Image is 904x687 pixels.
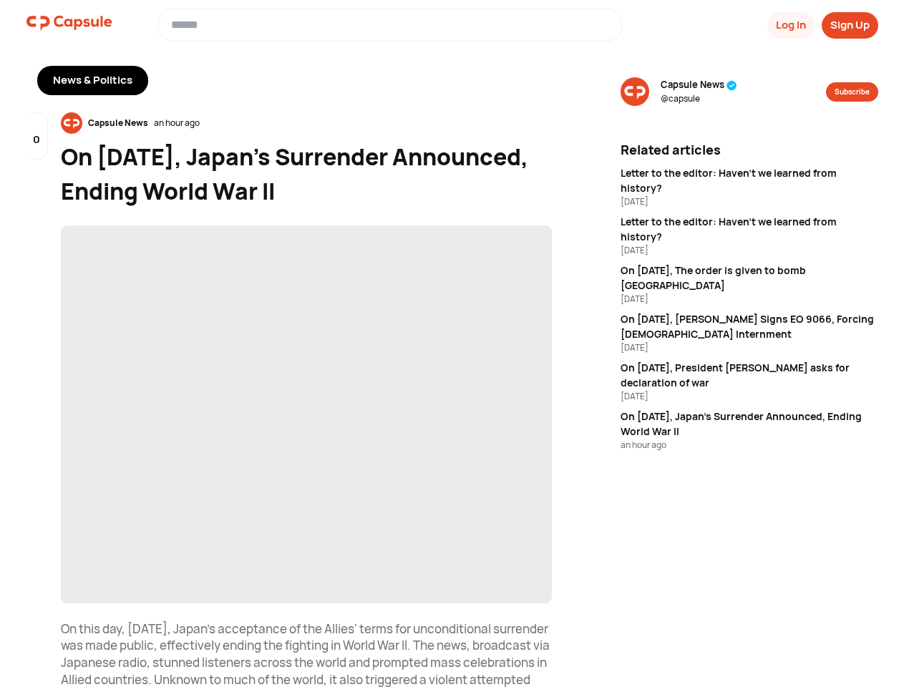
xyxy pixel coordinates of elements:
[82,117,154,130] div: Capsule News
[661,78,737,92] span: Capsule News
[61,140,552,208] div: On [DATE], Japan’s Surrender Announced, Ending World War II
[661,92,737,105] span: @ capsule
[826,82,878,102] button: Subscribe
[621,341,878,354] div: [DATE]
[621,439,878,452] div: an hour ago
[621,140,878,160] div: Related articles
[621,311,878,341] div: On [DATE], [PERSON_NAME] Signs EO 9066, Forcing [DEMOGRAPHIC_DATA] Internment
[621,390,878,403] div: [DATE]
[26,9,112,42] a: logo
[621,360,878,390] div: On [DATE], President [PERSON_NAME] asks for declaration of war
[621,293,878,306] div: [DATE]
[822,12,878,39] button: Sign Up
[621,409,878,439] div: On [DATE], Japan’s Surrender Announced, Ending World War II
[621,244,878,257] div: [DATE]
[621,263,878,293] div: On [DATE], The order is given to bomb [GEOGRAPHIC_DATA]
[26,9,112,37] img: logo
[767,12,815,39] button: Log In
[154,117,200,130] div: an hour ago
[621,77,649,106] img: resizeImage
[621,214,878,244] div: Letter to the editor: Haven't we learned from history?
[621,195,878,208] div: [DATE]
[61,112,82,134] img: resizeImage
[37,66,148,95] div: News & Politics
[33,132,40,148] p: 0
[726,80,737,91] img: tick
[621,165,878,195] div: Letter to the editor: Haven't we learned from history?
[61,225,552,603] span: ‌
